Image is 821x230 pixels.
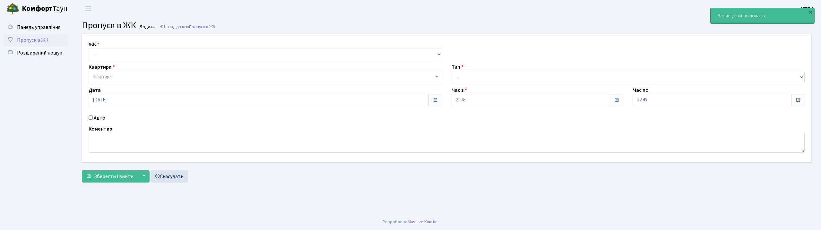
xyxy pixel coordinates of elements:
a: Massive Kinetic [408,218,437,225]
label: Час з [452,86,467,94]
span: Таун [22,4,67,14]
span: Пропуск в ЖК [82,19,136,32]
label: Коментар [89,125,112,133]
img: logo.png [6,3,19,15]
span: Панель управління [17,24,60,31]
label: Тип [452,63,463,71]
label: Авто [94,114,105,122]
div: Розроблено . [383,218,438,226]
a: КПП4 [801,5,813,13]
span: Розширений пошук [17,49,62,56]
label: Дата [89,86,101,94]
label: ЖК [89,40,99,48]
small: Додати . [138,24,157,30]
a: Пропуск в ЖК [3,34,67,47]
label: Квартира [89,63,115,71]
div: × [807,9,814,15]
b: Комфорт [22,4,53,14]
button: Зберегти і вийти [82,170,138,183]
a: Назад до всіхПропуск в ЖК [160,24,215,30]
span: Квартира [93,74,112,80]
a: Розширений пошук [3,47,67,59]
a: Скасувати [151,170,188,183]
button: Переключити навігацію [80,4,96,14]
label: Час по [633,86,649,94]
span: Пропуск в ЖК [17,37,48,44]
div: Запис успішно додано. [711,8,814,23]
span: Зберегти і вийти [94,173,134,180]
span: Пропуск в ЖК [189,24,215,30]
a: Панель управління [3,21,67,34]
